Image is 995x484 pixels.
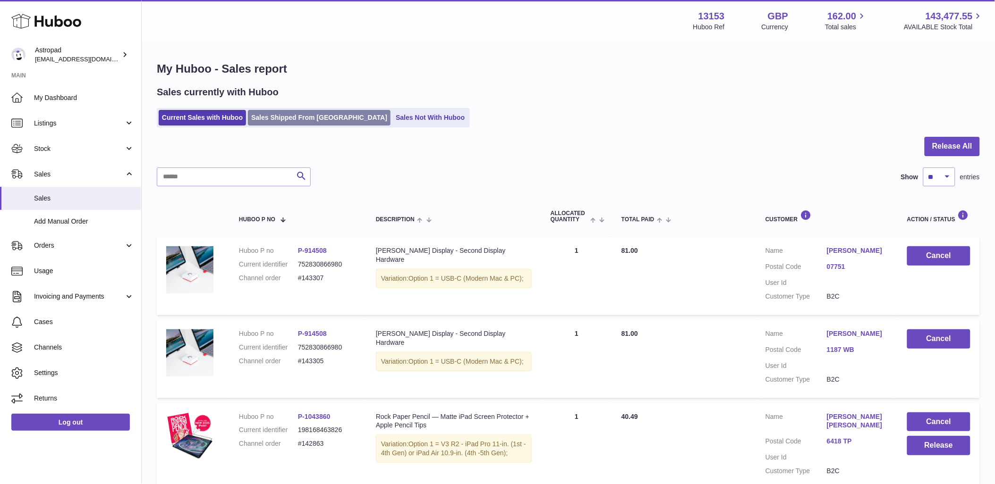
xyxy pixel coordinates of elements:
[392,110,468,125] a: Sales Not With Huboo
[765,361,827,370] dt: User Id
[239,274,298,283] dt: Channel order
[376,217,415,223] span: Description
[551,210,588,223] span: ALLOCATED Quantity
[827,246,888,255] a: [PERSON_NAME]
[34,292,124,301] span: Invoicing and Payments
[907,436,970,455] button: Release
[239,329,298,338] dt: Huboo P no
[765,412,827,433] dt: Name
[35,55,139,63] span: [EMAIL_ADDRESS][DOMAIN_NAME]
[960,173,980,182] span: entries
[159,110,246,125] a: Current Sales with Huboo
[907,210,970,223] div: Action / Status
[827,292,888,301] dd: B2C
[827,10,856,23] span: 162.00
[157,61,980,76] h1: My Huboo - Sales report
[239,426,298,434] dt: Current identifier
[765,292,827,301] dt: Customer Type
[34,93,134,102] span: My Dashboard
[376,352,532,371] div: Variation:
[298,343,357,352] dd: 752830866980
[541,320,612,398] td: 1
[34,170,124,179] span: Sales
[376,329,532,347] div: [PERSON_NAME] Display - Second Display Hardware
[298,330,327,337] a: P-914508
[765,210,888,223] div: Customer
[621,217,655,223] span: Total paid
[698,10,725,23] strong: 13153
[239,217,275,223] span: Huboo P no
[34,241,124,250] span: Orders
[34,119,124,128] span: Listings
[239,343,298,352] dt: Current identifier
[904,23,984,32] span: AVAILABLE Stock Total
[166,246,213,293] img: MattRonge_r2_MSP20255.jpg
[693,23,725,32] div: Huboo Ref
[827,345,888,354] a: 1187 WB
[166,329,213,376] img: MattRonge_r2_MSP20255.jpg
[376,434,532,463] div: Variation:
[621,330,638,337] span: 81.00
[34,217,134,226] span: Add Manual Order
[239,412,298,421] dt: Huboo P no
[765,262,827,274] dt: Postal Code
[408,358,524,365] span: Option 1 = USB-C (Modern Mac & PC);
[35,46,120,64] div: Astropad
[298,439,357,448] dd: #142863
[827,329,888,338] a: [PERSON_NAME]
[765,467,827,476] dt: Customer Type
[376,246,532,264] div: [PERSON_NAME] Display - Second Display Hardware
[827,262,888,271] a: 07751
[901,173,918,182] label: Show
[34,144,124,153] span: Stock
[768,10,788,23] strong: GBP
[157,86,279,99] h2: Sales currently with Huboo
[827,412,888,430] a: [PERSON_NAME] [PERSON_NAME]
[239,246,298,255] dt: Huboo P no
[907,412,970,432] button: Cancel
[34,267,134,275] span: Usage
[904,10,984,32] a: 143,477.55 AVAILABLE Stock Total
[907,246,970,266] button: Cancel
[298,413,331,420] a: P-1043860
[765,329,827,341] dt: Name
[925,137,980,156] button: Release All
[825,23,867,32] span: Total sales
[926,10,973,23] span: 143,477.55
[34,394,134,403] span: Returns
[11,48,26,62] img: internalAdmin-13153@internal.huboo.com
[298,260,357,269] dd: 752830866980
[166,412,213,459] img: 2025-IPADS.jpg
[621,247,638,254] span: 81.00
[765,246,827,258] dt: Name
[765,345,827,357] dt: Postal Code
[248,110,391,125] a: Sales Shipped From [GEOGRAPHIC_DATA]
[621,413,638,420] span: 40.49
[376,412,532,430] div: Rock Paper Pencil — Matte iPad Screen Protector + Apple Pencil Tips
[34,368,134,377] span: Settings
[825,10,867,32] a: 162.00 Total sales
[762,23,789,32] div: Currency
[376,269,532,288] div: Variation:
[765,437,827,448] dt: Postal Code
[907,329,970,349] button: Cancel
[11,414,130,431] a: Log out
[765,278,827,287] dt: User Id
[298,247,327,254] a: P-914508
[298,274,357,283] dd: #143307
[298,426,357,434] dd: 198168463826
[827,375,888,384] dd: B2C
[34,194,134,203] span: Sales
[827,437,888,446] a: 6418 TP
[298,357,357,366] dd: #143305
[765,375,827,384] dt: Customer Type
[239,357,298,366] dt: Channel order
[34,343,134,352] span: Channels
[765,453,827,462] dt: User Id
[381,440,526,457] span: Option 1 = V3 R2 - iPad Pro 11-in. (1st - 4th Gen) or iPad Air 10.9-in. (4th -5th Gen);
[827,467,888,476] dd: B2C
[34,317,134,326] span: Cases
[239,260,298,269] dt: Current identifier
[541,237,612,315] td: 1
[408,275,524,282] span: Option 1 = USB-C (Modern Mac & PC);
